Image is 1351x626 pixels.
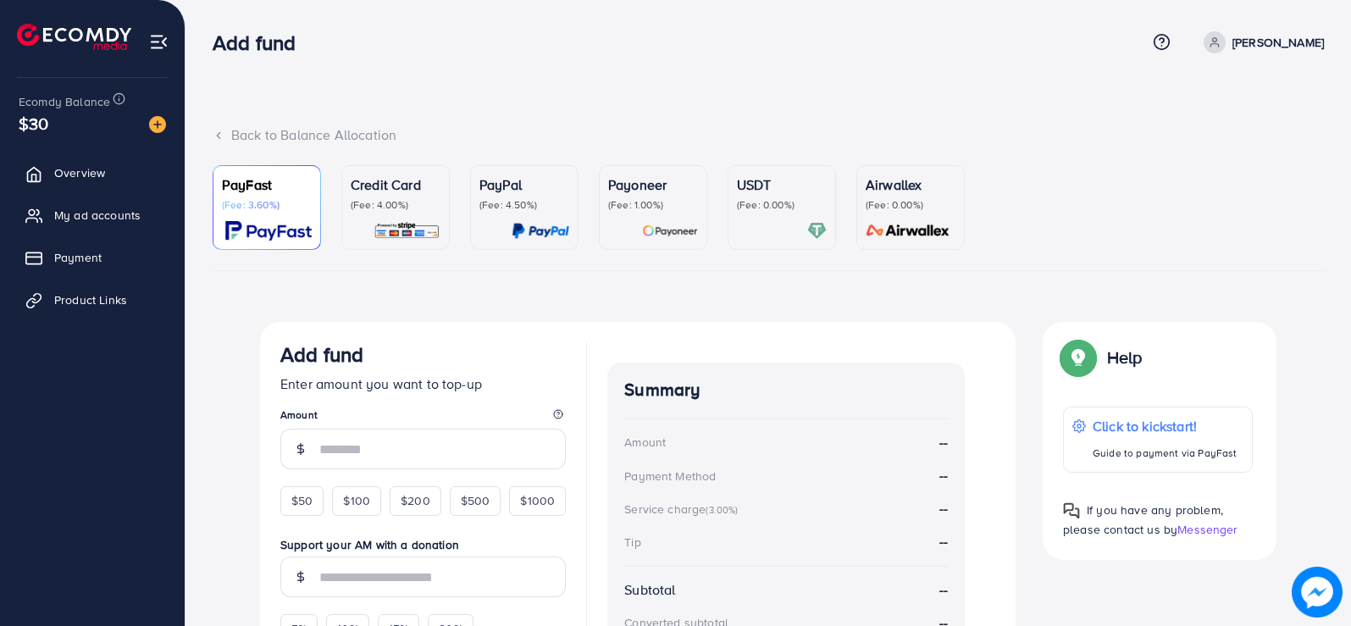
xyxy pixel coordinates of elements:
p: [PERSON_NAME] [1232,32,1324,53]
h4: Summary [624,379,948,401]
h3: Add fund [213,30,309,55]
img: menu [149,32,169,52]
strong: -- [939,532,948,551]
img: card [861,221,955,241]
p: (Fee: 0.00%) [737,198,827,212]
span: $30 [19,111,48,136]
small: (3.00%) [706,503,738,517]
p: Click to kickstart! [1093,416,1237,436]
a: Payment [13,241,172,274]
div: Subtotal [624,580,675,600]
p: (Fee: 4.00%) [351,198,440,212]
span: My ad accounts [54,207,141,224]
img: card [512,221,569,241]
span: Messenger [1177,521,1237,538]
span: Overview [54,164,105,181]
span: $100 [343,492,370,509]
p: Payoneer [608,175,698,195]
div: Back to Balance Allocation [213,125,1324,145]
strong: -- [939,433,948,452]
p: (Fee: 4.50%) [479,198,569,212]
span: $200 [401,492,430,509]
span: Payment [54,249,102,266]
div: Tip [624,534,640,551]
strong: -- [939,499,948,518]
p: PayFast [222,175,312,195]
p: Help [1107,347,1143,368]
p: (Fee: 0.00%) [866,198,955,212]
img: card [642,221,698,241]
a: Overview [13,156,172,190]
strong: -- [939,466,948,485]
p: Guide to payment via PayFast [1093,443,1237,463]
a: My ad accounts [13,198,172,232]
span: $50 [291,492,313,509]
span: If you have any problem, please contact us by [1063,501,1223,538]
div: Amount [624,434,666,451]
div: Service charge [624,501,743,518]
span: $1000 [520,492,555,509]
span: Ecomdy Balance [19,93,110,110]
img: card [374,221,440,241]
a: [PERSON_NAME] [1197,31,1324,53]
img: image [1292,567,1342,617]
div: Payment Method [624,468,716,485]
span: $500 [461,492,490,509]
p: Airwallex [866,175,955,195]
p: (Fee: 3.60%) [222,198,312,212]
span: Product Links [54,291,127,308]
img: card [807,221,827,241]
p: (Fee: 1.00%) [608,198,698,212]
img: card [225,221,312,241]
p: Enter amount you want to top-up [280,374,566,394]
h3: Add fund [280,342,363,367]
img: Popup guide [1063,502,1080,519]
p: PayPal [479,175,569,195]
p: Credit Card [351,175,440,195]
label: Support your AM with a donation [280,536,566,553]
strong: -- [939,580,948,600]
p: USDT [737,175,827,195]
img: logo [17,24,131,50]
legend: Amount [280,407,566,429]
img: Popup guide [1063,342,1094,373]
a: Product Links [13,283,172,317]
img: image [149,116,166,133]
